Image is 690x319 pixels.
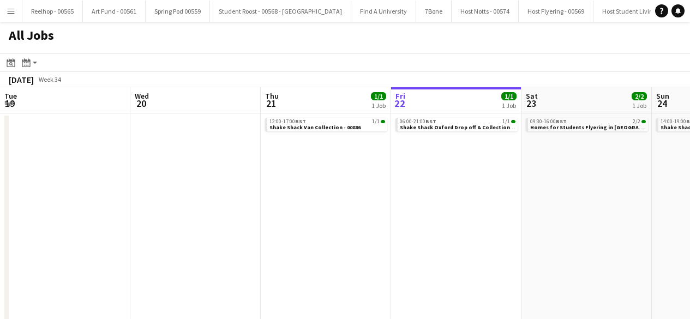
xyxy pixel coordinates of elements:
[593,1,683,22] button: Host Student Living 00547
[633,119,640,124] span: 2/2
[395,118,518,134] div: 06:00-21:00BST1/1Shake Shack Oxford Drop off & Collection - 00886
[36,75,63,83] span: Week 34
[295,118,306,125] span: BST
[351,1,416,22] button: Find A University
[263,97,279,110] span: 21
[632,92,647,100] span: 2/2
[83,1,146,22] button: Art Fund - 00561
[372,119,380,124] span: 1/1
[502,119,510,124] span: 1/1
[371,101,386,110] div: 1 Job
[452,1,519,22] button: Host Notts - 00574
[502,101,516,110] div: 1 Job
[395,91,405,101] span: Fri
[632,101,646,110] div: 1 Job
[530,119,567,124] span: 09:30-16:00
[269,119,306,124] span: 12:00-17:00
[526,118,648,134] div: 09:30-16:00BST2/2Homes for Students Flyering in [GEOGRAPHIC_DATA] - 00884
[265,118,387,134] div: 12:00-17:00BST1/1Shake Shack Van Collection - 00886
[146,1,210,22] button: Spring Pod 00559
[3,97,17,110] span: 19
[656,91,669,101] span: Sun
[425,118,436,125] span: BST
[641,120,646,123] span: 2/2
[210,1,351,22] button: Student Roost - 00568 - [GEOGRAPHIC_DATA]
[556,118,567,125] span: BST
[265,91,279,101] span: Thu
[400,119,436,124] span: 06:00-21:00
[371,92,386,100] span: 1/1
[530,118,646,130] a: 09:30-16:00BST2/2Homes for Students Flyering in [GEOGRAPHIC_DATA] - 00884
[9,74,34,85] div: [DATE]
[526,91,538,101] span: Sat
[501,92,517,100] span: 1/1
[135,91,149,101] span: Wed
[381,120,385,123] span: 1/1
[524,97,538,110] span: 23
[511,120,515,123] span: 1/1
[530,124,687,131] span: Homes for Students Flyering in Leeds - 00884
[22,1,83,22] button: Reelhop - 00565
[416,1,452,22] button: 7Bone
[4,91,17,101] span: Tue
[400,118,515,130] a: 06:00-21:00BST1/1Shake Shack Oxford Drop off & Collection - 00886
[269,118,385,130] a: 12:00-17:00BST1/1Shake Shack Van Collection - 00886
[133,97,149,110] span: 20
[269,124,361,131] span: Shake Shack Van Collection - 00886
[400,124,528,131] span: Shake Shack Oxford Drop off & Collection - 00886
[394,97,405,110] span: 22
[655,97,669,110] span: 24
[519,1,593,22] button: Host Flyering - 00569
